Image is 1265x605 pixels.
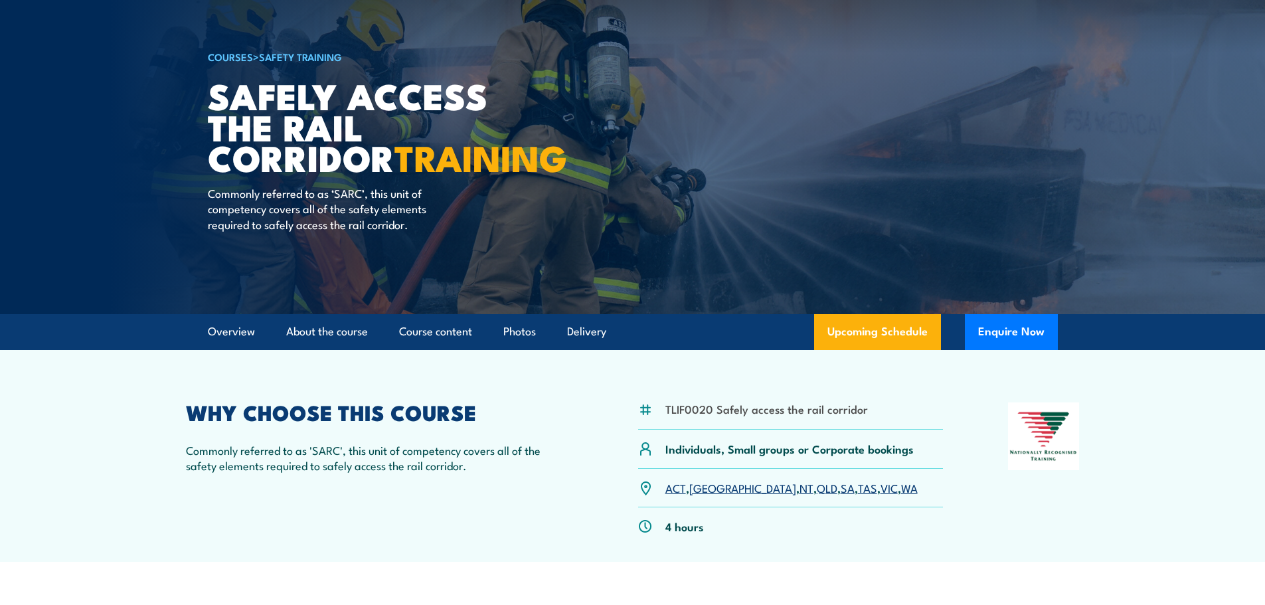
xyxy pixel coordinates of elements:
[817,479,837,495] a: QLD
[965,314,1058,350] button: Enquire Now
[208,80,536,173] h1: Safely Access the Rail Corridor
[208,314,255,349] a: Overview
[901,479,918,495] a: WA
[186,402,574,421] h2: WHY CHOOSE THIS COURSE
[1008,402,1080,470] img: Nationally Recognised Training logo.
[665,441,914,456] p: Individuals, Small groups or Corporate bookings
[394,129,567,184] strong: TRAINING
[399,314,472,349] a: Course content
[286,314,368,349] a: About the course
[689,479,796,495] a: [GEOGRAPHIC_DATA]
[814,314,941,350] a: Upcoming Schedule
[259,49,342,64] a: Safety Training
[208,48,536,64] h6: >
[800,479,813,495] a: NT
[881,479,898,495] a: VIC
[208,185,450,232] p: Commonly referred to as ‘SARC’, this unit of competency covers all of the safety elements require...
[503,314,536,349] a: Photos
[186,442,574,474] p: Commonly referred to as 'SARC', this unit of competency covers all of the safety elements require...
[665,480,918,495] p: , , , , , , ,
[665,519,704,534] p: 4 hours
[665,401,868,416] li: TLIF0020 Safely access the rail corridor
[208,49,253,64] a: COURSES
[567,314,606,349] a: Delivery
[841,479,855,495] a: SA
[665,479,686,495] a: ACT
[858,479,877,495] a: TAS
